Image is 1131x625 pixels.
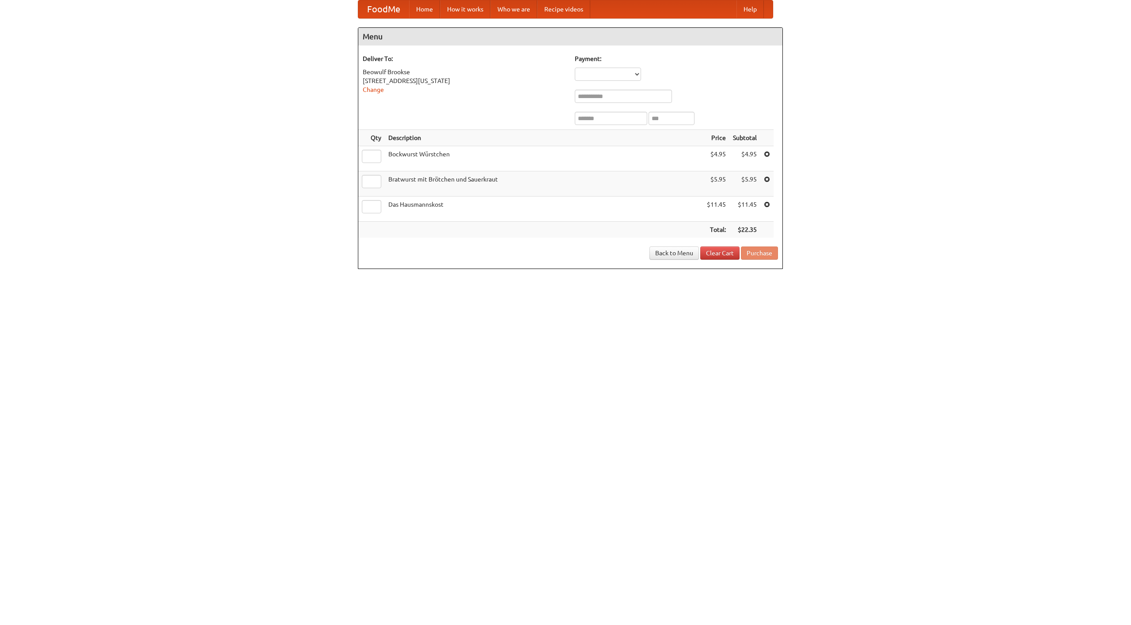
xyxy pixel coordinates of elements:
[490,0,537,18] a: Who we are
[409,0,440,18] a: Home
[703,146,729,171] td: $4.95
[703,130,729,146] th: Price
[363,86,384,93] a: Change
[363,76,566,85] div: [STREET_ADDRESS][US_STATE]
[358,130,385,146] th: Qty
[729,222,760,238] th: $22.35
[385,171,703,197] td: Bratwurst mit Brötchen und Sauerkraut
[358,28,782,45] h4: Menu
[703,171,729,197] td: $5.95
[700,246,740,260] a: Clear Cart
[385,197,703,222] td: Das Hausmannskost
[440,0,490,18] a: How it works
[736,0,764,18] a: Help
[729,197,760,222] td: $11.45
[741,246,778,260] button: Purchase
[703,197,729,222] td: $11.45
[729,146,760,171] td: $4.95
[649,246,699,260] a: Back to Menu
[385,130,703,146] th: Description
[575,54,778,63] h5: Payment:
[363,68,566,76] div: Beowulf Brookse
[537,0,590,18] a: Recipe videos
[703,222,729,238] th: Total:
[358,0,409,18] a: FoodMe
[385,146,703,171] td: Bockwurst Würstchen
[363,54,566,63] h5: Deliver To:
[729,130,760,146] th: Subtotal
[729,171,760,197] td: $5.95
